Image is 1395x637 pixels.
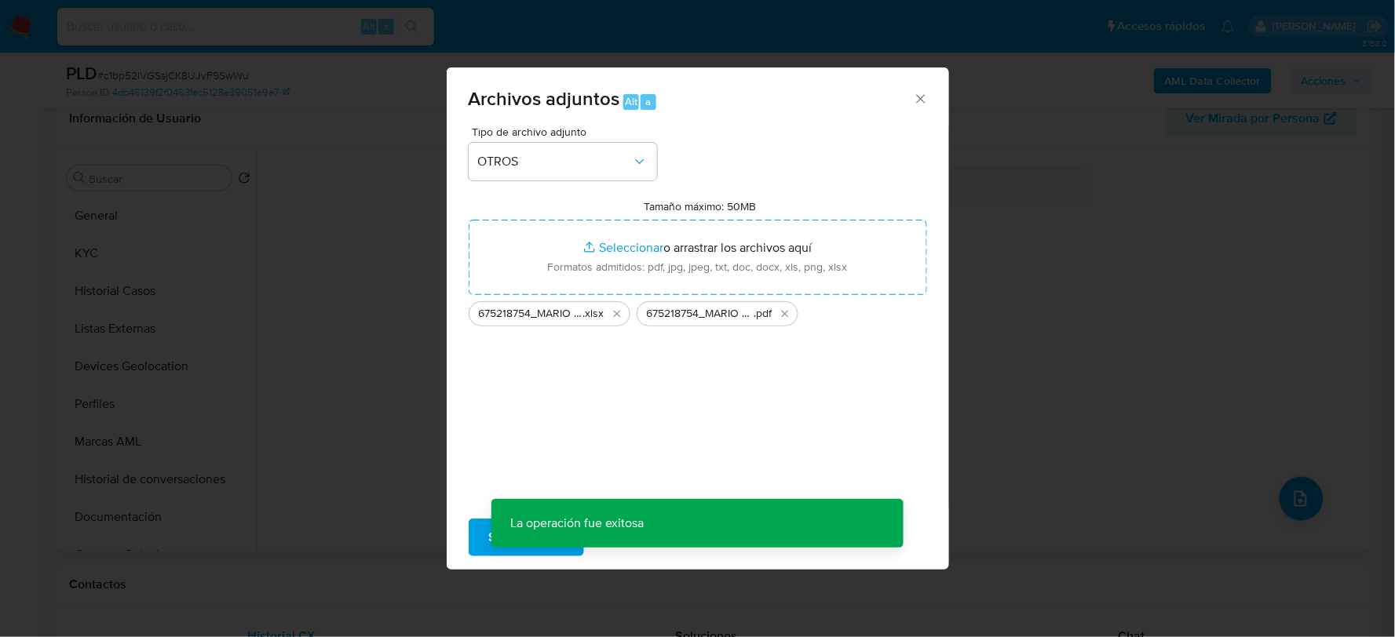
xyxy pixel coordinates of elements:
ul: Archivos seleccionados [469,295,927,326]
button: OTROS [469,143,657,180]
button: Subir archivo [469,519,584,556]
span: .pdf [754,306,772,322]
p: La operación fue exitosa [491,499,663,548]
button: Cerrar [913,91,927,105]
span: OTROS [478,154,632,169]
span: Tipo de archivo adjunto [473,126,661,137]
span: Alt [625,94,637,109]
button: Eliminar 675218754_MARIO RODRIGUEZ_AGO2025.pdf [776,304,794,323]
span: Archivos adjuntos [469,85,620,112]
span: 675218754_MARIO RODRIGUEZ_AGO2025 [479,306,583,322]
button: Eliminar 675218754_MARIO RODRIGUEZ_AGO2025.xlsx [608,304,626,323]
span: 675218754_MARIO RODRIGUEZ_AGO2025 [647,306,754,322]
span: a [646,94,652,109]
span: Subir archivo [489,520,564,555]
label: Tamaño máximo: 50MB [644,199,756,213]
span: .xlsx [583,306,604,322]
span: Cancelar [611,520,662,555]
